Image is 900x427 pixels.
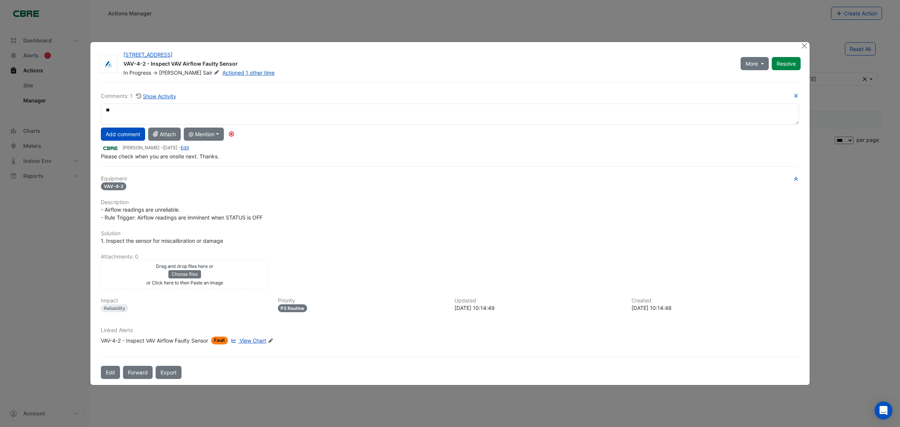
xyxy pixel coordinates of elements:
h6: Description [101,199,799,206]
a: View Chart [229,337,266,344]
span: VAV-4-2 [101,182,126,190]
span: Please check when you are onsite next. Thanks. [101,153,219,159]
div: VAV-4-2 - Inspect VAV Airflow Faulty Sensor [101,337,208,344]
span: 1. Inspect the sensor for miscalibration or damage [101,238,223,244]
small: or Click here to then Paste an image [146,280,223,286]
small: [PERSON_NAME] - - [123,144,189,151]
h6: Updated [454,298,622,304]
div: VAV-4-2 - Inspect VAV Airflow Faulty Sensor [123,60,732,69]
div: Open Intercom Messenger [874,401,892,419]
a: Edit [181,145,189,150]
span: In Progress [123,69,151,76]
button: Resolve [772,57,801,70]
button: More [741,57,769,70]
button: Close [800,42,808,50]
button: Show Activity [136,92,177,101]
span: Sair [203,69,221,77]
div: Tooltip anchor [228,131,235,137]
h6: Impact [101,298,269,304]
span: View Chart [240,337,266,344]
img: Airmaster Australia [100,60,117,68]
button: Add comment [101,128,145,141]
button: Attach [148,128,181,141]
h6: Equipment [101,176,799,182]
fa-icon: Edit Linked Alerts [268,338,273,344]
h6: Linked Alerts [101,327,799,334]
span: -> [153,69,157,76]
span: 2025-07-21 10:14:49 [163,145,177,150]
button: Forward [123,366,153,379]
div: Reliability [101,304,128,312]
h6: Created [631,298,799,304]
h6: Attachments: 0 [101,254,799,260]
span: [PERSON_NAME] [159,69,201,76]
span: More [745,60,758,68]
button: @ Mention [184,128,224,141]
a: Export [156,366,181,379]
small: Drag and drop files here or [156,263,213,269]
div: Comments: 1 [101,92,177,101]
div: [DATE] 10:14:49 [454,304,622,312]
h6: Priority [278,298,446,304]
a: [STREET_ADDRESS] [123,51,172,58]
span: - Airflow readings are unreliable. - Rule Trigger: Airflow readings are imminent when STATUS is OFF [101,206,262,221]
button: Edit [101,366,120,379]
div: P3 Routine [278,304,307,312]
button: Choose files [168,270,201,278]
img: CBRE Charter Hall [101,144,120,152]
h6: Solution [101,230,799,237]
div: [DATE] 10:14:48 [631,304,799,312]
span: Fault [211,337,228,344]
a: Actioned 1 other time [222,69,274,76]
